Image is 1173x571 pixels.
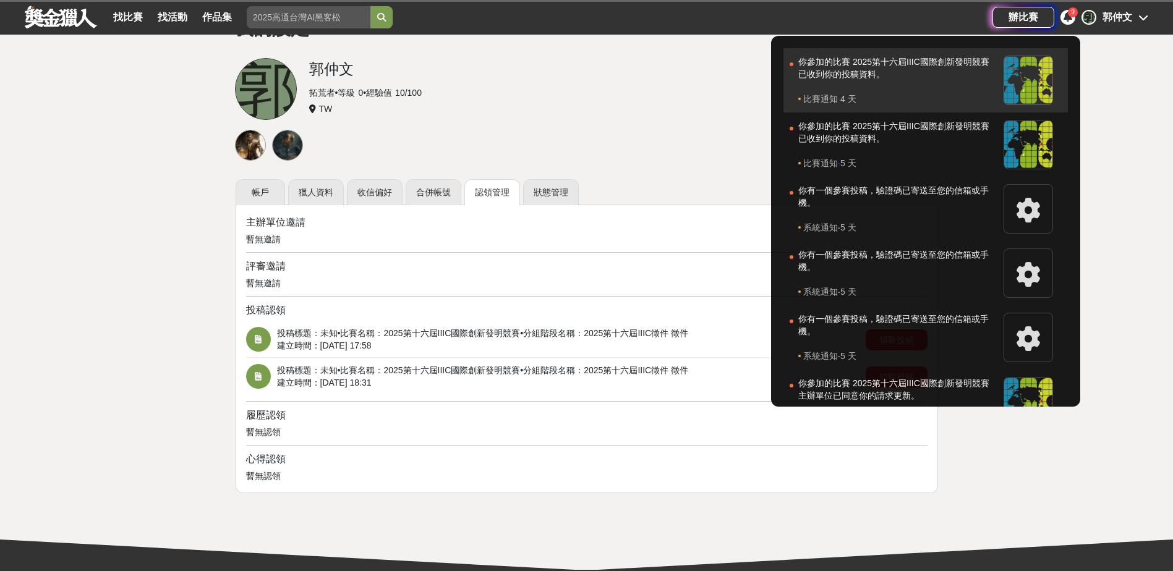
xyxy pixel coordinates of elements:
div: 你參加的比賽 2025第十六屆IIIC國際創新發明競賽 已收到你的投稿資料。 [798,120,997,157]
span: 5 天 [840,157,856,169]
span: 比賽通知 [803,157,838,169]
div: 你參加的比賽 2025第十六屆IIIC國際創新發明競賽 已收到你的投稿資料。 [798,56,997,93]
span: 系統通知 [803,285,838,298]
span: 5 天 [840,285,856,298]
span: · [838,350,840,362]
span: · [838,285,840,298]
a: 辦比賽 [992,7,1054,28]
span: · [838,157,840,169]
span: · [838,93,840,105]
div: 你有一個參賽投稿，驗證碼已寄送至您的信箱或手機。 [798,248,997,285]
span: · [838,221,840,234]
div: 你有一個參賽投稿，驗證碼已寄送至您的信箱或手機。 [798,313,997,350]
div: 郭 [1081,10,1096,25]
span: 比賽通知 [803,93,838,105]
span: 系統通知 [803,350,838,362]
span: 5 天 [840,350,856,362]
span: 5 天 [840,221,856,234]
span: 4 天 [840,93,856,105]
a: 你參加的比賽 2025第十六屆IIIC國際創新發明競賽 已收到你的投稿資料。比賽通知·4 天 [783,48,1068,112]
a: 你參加的比賽 2025第十六屆IIIC國際創新發明競賽 主辦單位已同意你的請求更新。 [783,370,1068,434]
span: 系統通知 [803,221,838,234]
a: 你參加的比賽 2025第十六屆IIIC國際創新發明競賽 已收到你的投稿資料。比賽通知·5 天 [783,112,1068,177]
div: 你有一個參賽投稿，驗證碼已寄送至您的信箱或手機。 [798,184,997,221]
div: 你參加的比賽 2025第十六屆IIIC國際創新發明競賽 主辦單位已同意你的請求更新。 [798,377,997,414]
span: 9 [1071,9,1075,15]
